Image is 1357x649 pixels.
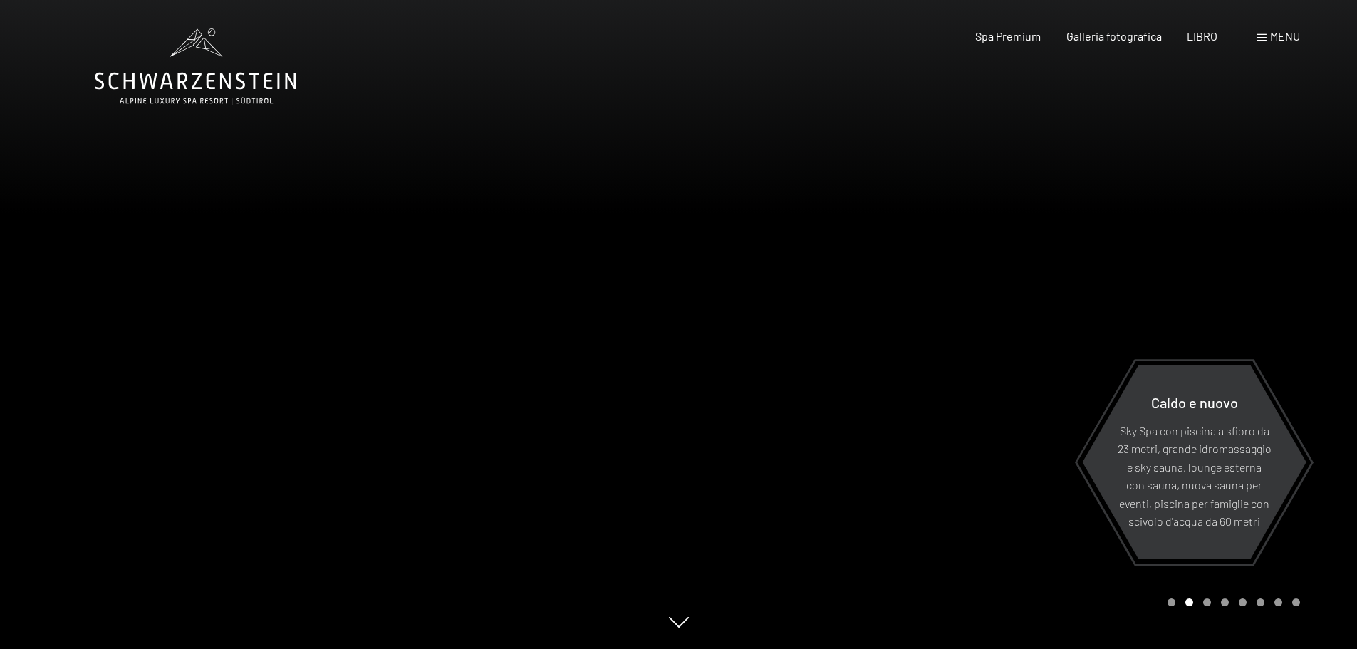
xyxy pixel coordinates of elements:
[1239,598,1247,606] div: Pagina 5 della giostra
[1185,598,1193,606] div: Carousel Page 2 (Current Slide)
[1221,598,1229,606] div: Pagina 4 del carosello
[1151,393,1238,410] font: Caldo e nuovo
[1187,29,1217,43] a: LIBRO
[1257,598,1264,606] div: Pagina 6 della giostra
[1270,29,1300,43] font: menu
[1203,598,1211,606] div: Pagina 3 della giostra
[1274,598,1282,606] div: Carosello Pagina 7
[1066,29,1162,43] a: Galleria fotografica
[975,29,1041,43] a: Spa Premium
[1081,364,1307,560] a: Caldo e nuovo Sky Spa con piscina a sfioro da 23 metri, grande idromassaggio e sky sauna, lounge ...
[1118,423,1272,528] font: Sky Spa con piscina a sfioro da 23 metri, grande idromassaggio e sky sauna, lounge esterna con sa...
[1292,598,1300,606] div: Pagina 8 della giostra
[1168,598,1175,606] div: Carousel Page 1
[542,360,662,371] font: Consenso al marketing*
[1163,598,1300,606] div: Paginazione carosello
